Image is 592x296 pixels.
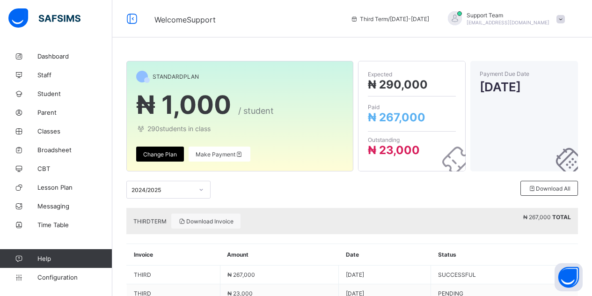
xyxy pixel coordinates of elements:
span: Staff [37,71,112,79]
span: Expected [368,71,456,78]
span: CBT [37,165,112,172]
span: Classes [37,127,112,135]
span: Parent [37,109,112,116]
span: ₦ 267,000 [227,271,255,278]
span: STANDARD PLAN [153,73,199,80]
span: ₦ 267,000 [523,214,551,221]
b: TOTAL [552,214,571,221]
span: 290 students in class [136,125,344,133]
span: Change Plan [143,151,177,158]
td: SUCCESSFUL [431,266,578,284]
span: Configuration [37,274,112,281]
span: Make Payment [196,151,243,158]
span: ₦ 1,000 [136,89,231,120]
div: 2024/2025 [132,186,193,193]
th: Date [339,244,431,266]
th: Status [431,244,578,266]
td: [DATE] [339,266,431,284]
td: THIRD [127,266,220,284]
span: Download All [528,185,570,192]
span: Dashboard [37,52,112,60]
span: Student [37,90,112,97]
span: Paid [368,104,456,111]
span: Outstanding [368,136,456,143]
button: Open asap [555,263,583,291]
th: Invoice [127,244,220,266]
th: Amount [220,244,338,266]
span: Help [37,255,112,262]
span: ₦ 290,000 [368,78,428,91]
span: Payment Due Date [480,70,569,77]
span: Lesson Plan [37,184,112,191]
span: Download Invoice [178,218,234,225]
span: THIRD TERM [133,218,167,225]
div: SupportTeam [439,11,570,27]
span: Time Table [37,221,112,229]
span: Messaging [37,202,112,210]
span: ₦ 23,000 [368,143,420,157]
span: Broadsheet [37,146,112,154]
span: Welcome Support [154,15,216,24]
span: / student [238,106,274,116]
span: [EMAIL_ADDRESS][DOMAIN_NAME] [467,20,549,25]
span: [DATE] [480,80,569,94]
img: safsims [8,8,80,28]
span: ₦ 267,000 [368,111,425,124]
span: session/term information [351,15,429,22]
span: Support Team [467,12,549,19]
